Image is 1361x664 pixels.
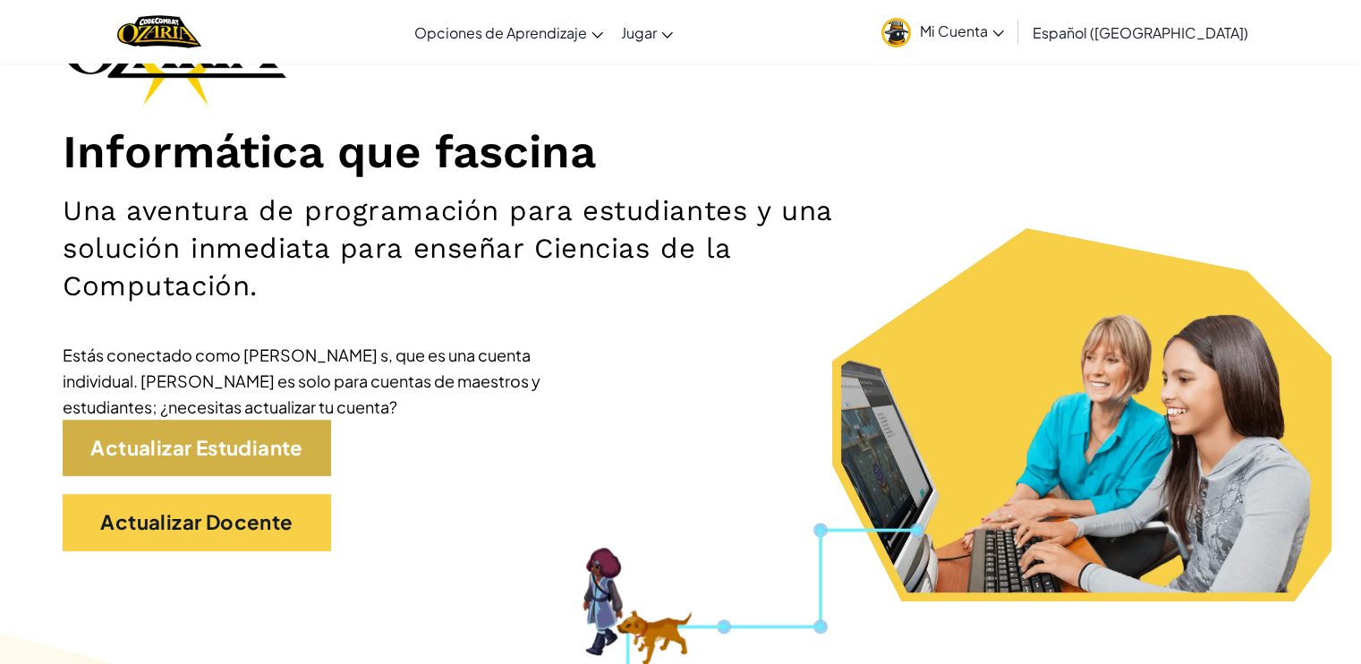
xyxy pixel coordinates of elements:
[872,4,1013,60] a: Mi Cuenta
[63,123,1298,179] h1: Informática que fascina
[414,23,587,42] span: Opciones de Aprendizaje
[621,23,657,42] span: Jugar
[612,8,682,56] a: Jugar
[1033,23,1248,42] span: Español ([GEOGRAPHIC_DATA])
[63,420,331,476] a: Actualizar Estudiante
[405,8,612,56] a: Opciones de Aprendizaje
[63,342,600,420] div: Estás conectado como [PERSON_NAME] s, que es una cuenta individual. [PERSON_NAME] es solo para cu...
[117,13,200,50] img: Home
[881,18,911,47] img: avatar
[63,494,331,550] a: Actualizar Docente
[63,192,890,306] h2: Una aventura de programación para estudiantes y una solución inmediata para enseñar Ciencias de l...
[117,13,200,50] a: Ozaria by CodeCombat logo
[1024,8,1257,56] a: Español ([GEOGRAPHIC_DATA])
[920,21,1004,40] span: Mi Cuenta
